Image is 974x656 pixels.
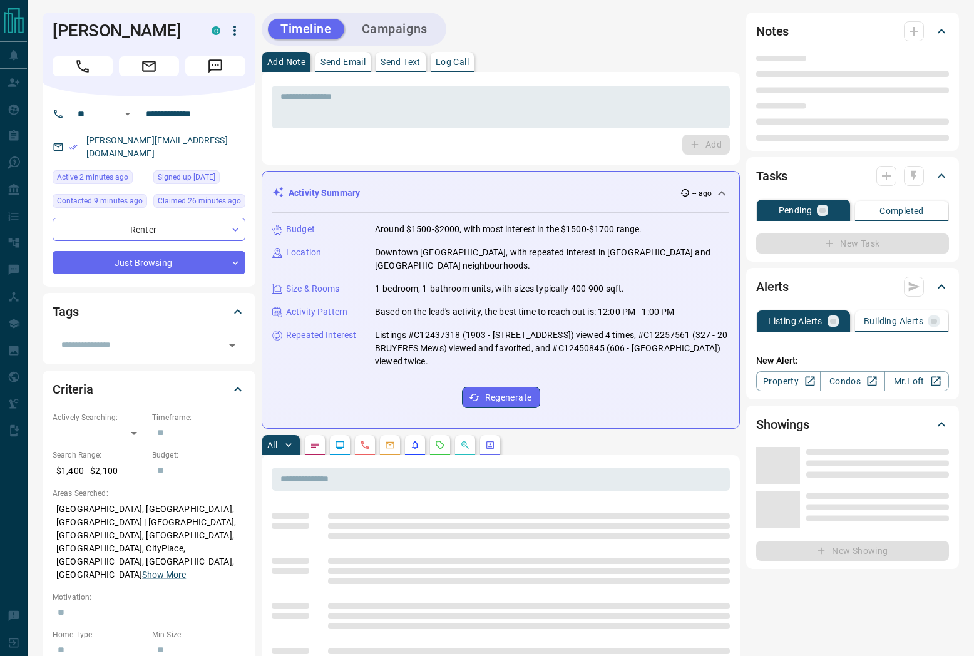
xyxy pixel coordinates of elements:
p: -- ago [692,188,712,199]
svg: Email Verified [69,143,78,151]
p: Listing Alerts [768,317,823,325]
a: [PERSON_NAME][EMAIL_ADDRESS][DOMAIN_NAME] [86,135,228,158]
p: Areas Searched: [53,488,245,499]
svg: Emails [385,440,395,450]
p: Pending [779,206,813,215]
div: condos.ca [212,26,220,35]
span: Call [53,56,113,76]
p: Home Type: [53,629,146,640]
div: Wed Oct 15 2025 [53,194,147,212]
p: Completed [879,207,924,215]
div: Criteria [53,374,245,404]
p: [GEOGRAPHIC_DATA], [GEOGRAPHIC_DATA], [GEOGRAPHIC_DATA] | [GEOGRAPHIC_DATA], [GEOGRAPHIC_DATA], [... [53,499,245,585]
button: Timeline [268,19,344,39]
svg: Requests [435,440,445,450]
p: Send Email [320,58,366,66]
span: Email [119,56,179,76]
div: Alerts [756,272,949,302]
p: Building Alerts [864,317,923,325]
h1: [PERSON_NAME] [53,21,193,41]
p: Actively Searching: [53,412,146,423]
p: Around $1500-$2000, with most interest in the $1500-$1700 range. [375,223,642,236]
span: Claimed 26 minutes ago [158,195,241,207]
p: Repeated Interest [286,329,356,342]
p: Location [286,246,321,259]
button: Campaigns [349,19,440,39]
h2: Alerts [756,277,789,297]
a: Property [756,371,821,391]
span: Contacted 9 minutes ago [57,195,143,207]
p: New Alert: [756,354,949,367]
div: Activity Summary-- ago [272,182,729,205]
div: Fri Jan 05 2024 [153,170,245,188]
span: Signed up [DATE] [158,171,215,183]
h2: Tasks [756,166,787,186]
div: Renter [53,218,245,241]
p: Activity Summary [289,187,360,200]
p: Budget: [152,449,245,461]
span: Active 2 minutes ago [57,171,128,183]
p: Listings #C12437318 (1903 - [STREET_ADDRESS]) viewed 4 times, #C12257561 (327 - 20 BRUYERES Mews)... [375,329,729,368]
h2: Notes [756,21,789,41]
p: Activity Pattern [286,305,347,319]
svg: Notes [310,440,320,450]
svg: Agent Actions [485,440,495,450]
svg: Calls [360,440,370,450]
a: Mr.Loft [884,371,949,391]
p: Add Note [267,58,305,66]
p: $1,400 - $2,100 [53,461,146,481]
button: Open [223,337,241,354]
h2: Tags [53,302,78,322]
div: Just Browsing [53,251,245,274]
svg: Opportunities [460,440,470,450]
button: Regenerate [462,387,540,408]
h2: Criteria [53,379,93,399]
p: Send Text [381,58,421,66]
p: Motivation: [53,592,245,603]
button: Show More [142,568,186,582]
p: Based on the lead's activity, the best time to reach out is: 12:00 PM - 1:00 PM [375,305,674,319]
p: Log Call [436,58,469,66]
div: Showings [756,409,949,439]
div: Tags [53,297,245,327]
p: 1-bedroom, 1-bathroom units, with sizes typically 400-900 sqft. [375,282,624,295]
p: All [267,441,277,449]
div: Tasks [756,161,949,191]
div: Wed Oct 15 2025 [153,194,245,212]
svg: Lead Browsing Activity [335,440,345,450]
p: Downtown [GEOGRAPHIC_DATA], with repeated interest in [GEOGRAPHIC_DATA] and [GEOGRAPHIC_DATA] nei... [375,246,729,272]
button: Open [120,106,135,121]
p: Min Size: [152,629,245,640]
div: Notes [756,16,949,46]
p: Search Range: [53,449,146,461]
p: Size & Rooms [286,282,340,295]
span: Message [185,56,245,76]
h2: Showings [756,414,809,434]
p: Timeframe: [152,412,245,423]
div: Wed Oct 15 2025 [53,170,147,188]
svg: Listing Alerts [410,440,420,450]
a: Condos [820,371,884,391]
p: Budget [286,223,315,236]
